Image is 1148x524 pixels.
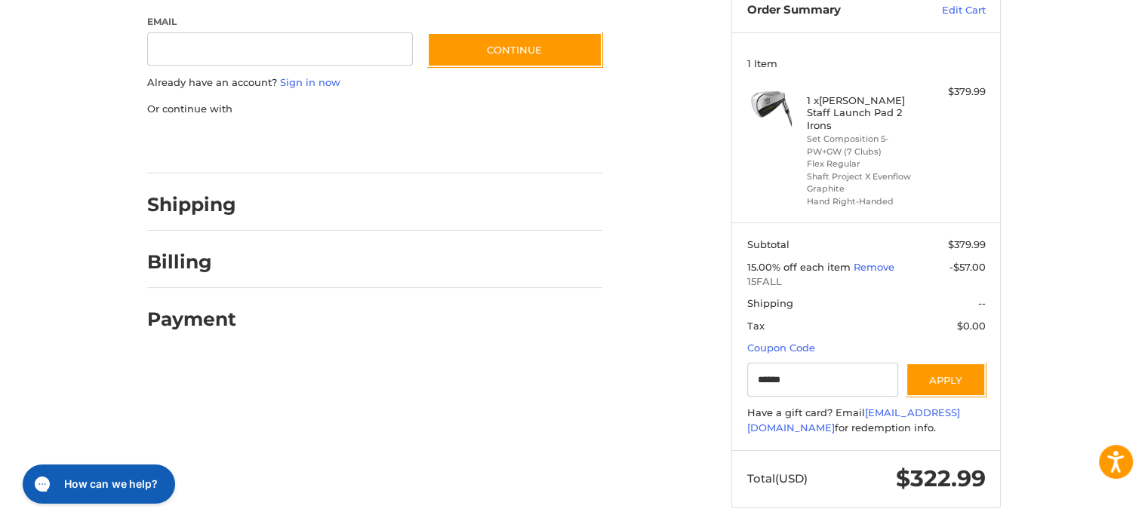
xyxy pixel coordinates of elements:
[747,471,808,486] span: Total (USD)
[280,76,340,88] a: Sign in now
[427,32,602,67] button: Continue
[909,3,986,18] a: Edit Cart
[147,102,602,117] p: Or continue with
[807,195,922,208] li: Hand Right-Handed
[807,158,922,170] li: Flex Regular
[147,193,236,216] h2: Shipping
[747,363,899,397] input: Gift Certificate or Coupon Code
[957,320,986,332] span: $0.00
[143,131,256,158] iframe: PayPal-paypal
[747,3,909,18] h3: Order Summary
[906,363,986,397] button: Apply
[147,75,602,90] p: Already have an account?
[807,170,922,195] li: Shaft Project X Evenflow Graphite
[270,131,383,158] iframe: PayPal-paylater
[807,94,922,131] h4: 1 x [PERSON_NAME] Staff Launch Pad 2 Irons
[747,261,854,273] span: 15.00% off each item
[747,406,960,434] a: [EMAIL_ADDRESS][DOMAIN_NAME]
[807,133,922,158] li: Set Composition 5-PW+GW (7 Clubs)
[854,261,894,273] a: Remove
[399,131,512,158] iframe: PayPal-venmo
[147,15,413,29] label: Email
[15,459,179,509] iframe: Gorgias live chat messenger
[747,342,815,354] a: Coupon Code
[747,297,793,309] span: Shipping
[926,84,986,100] div: $379.99
[978,297,986,309] span: --
[949,261,986,273] span: -$57.00
[747,320,765,332] span: Tax
[948,238,986,250] span: $379.99
[747,57,986,69] h3: 1 Item
[747,238,789,250] span: Subtotal
[747,274,986,290] span: 15FALL
[747,406,986,435] div: Have a gift card? Email for redemption info.
[147,250,235,274] h2: Billing
[896,464,986,492] span: $322.99
[147,308,236,331] h2: Payment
